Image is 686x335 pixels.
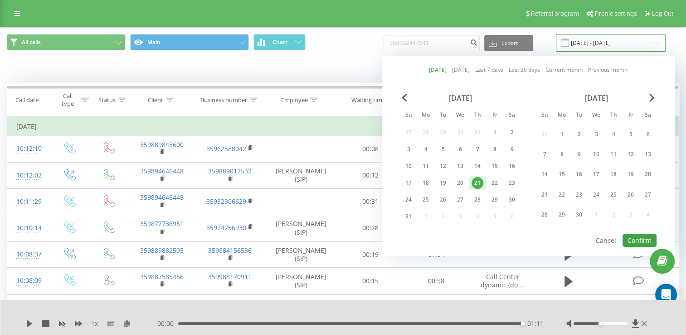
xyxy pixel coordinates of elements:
[400,176,417,190] div: Sun Aug 17, 2025
[475,66,503,74] a: Last 7 days
[140,272,184,281] a: 359887585456
[642,148,654,160] div: 13
[503,143,521,156] div: Sat Aug 9, 2025
[489,143,501,155] div: 8
[403,268,469,294] td: 00:58
[642,128,654,140] div: 6
[536,186,553,203] div: Sun Sep 21, 2025
[486,193,503,207] div: Fri Aug 29, 2025
[471,109,484,123] abbr: Thursday
[539,209,550,221] div: 28
[655,284,677,305] div: Open Intercom Messenger
[570,207,588,223] div: Tue Sep 30, 2025
[469,159,486,173] div: Thu Aug 14, 2025
[452,159,469,173] div: Wed Aug 13, 2025
[639,126,657,143] div: Sat Sep 6, 2025
[16,140,40,158] div: 10:12:10
[573,169,585,181] div: 16
[454,194,466,206] div: 27
[338,294,404,320] td: 01:10
[434,193,452,207] div: Tue Aug 26, 2025
[437,160,449,172] div: 12
[622,126,639,143] div: Fri Sep 5, 2025
[57,92,78,108] div: Call type
[595,10,637,17] span: Profile settings
[590,189,602,201] div: 24
[509,66,540,74] a: Last 30 days
[642,169,654,181] div: 20
[140,219,184,228] a: 359877736951
[531,10,579,17] span: Referral program
[503,193,521,207] div: Sat Aug 30, 2025
[489,194,501,206] div: 29
[400,159,417,173] div: Sun Aug 10, 2025
[434,143,452,156] div: Tue Aug 5, 2025
[140,299,184,307] a: 359889876100
[503,126,521,139] div: Sat Aug 2, 2025
[553,146,570,163] div: Mon Sep 8, 2025
[338,241,404,268] td: 00:19
[400,94,521,103] div: [DATE]
[536,94,657,103] div: [DATE]
[16,167,40,184] div: 10:12:02
[264,241,338,268] td: [PERSON_NAME] (SIP)
[573,148,585,160] div: 9
[605,186,622,203] div: Thu Sep 25, 2025
[625,189,637,201] div: 26
[469,193,486,207] div: Thu Aug 28, 2025
[639,166,657,183] div: Sat Sep 20, 2025
[15,96,39,104] div: Call date
[556,128,568,140] div: 1
[400,193,417,207] div: Sun Aug 24, 2025
[536,207,553,223] div: Sun Sep 28, 2025
[420,160,432,172] div: 11
[573,189,585,201] div: 23
[417,159,434,173] div: Mon Aug 11, 2025
[472,194,483,206] div: 28
[264,268,338,294] td: [PERSON_NAME] (SIP)
[481,272,525,289] span: Call Center dynamic (do ...
[420,143,432,155] div: 4
[486,159,503,173] div: Fri Aug 15, 2025
[536,166,553,183] div: Sun Sep 14, 2025
[281,96,308,104] div: Employee
[553,207,570,223] div: Mon Sep 29, 2025
[437,194,449,206] div: 26
[148,96,163,104] div: Client
[588,186,605,203] div: Wed Sep 24, 2025
[545,66,583,74] a: Current month
[588,166,605,183] div: Wed Sep 17, 2025
[489,160,501,172] div: 15
[472,160,483,172] div: 14
[649,94,655,102] span: Next Month
[625,128,637,140] div: 5
[570,186,588,203] div: Tue Sep 23, 2025
[453,109,467,123] abbr: Wednesday
[98,96,116,104] div: Status
[400,210,417,223] div: Sun Aug 31, 2025
[608,148,619,160] div: 11
[253,34,306,50] button: Chart
[384,35,480,51] input: Search by number
[556,189,568,201] div: 22
[429,66,447,74] a: [DATE]
[338,188,404,215] td: 00:31
[272,39,287,45] span: Chart
[589,109,603,123] abbr: Wednesday
[506,177,518,189] div: 23
[454,160,466,172] div: 13
[624,109,637,123] abbr: Friday
[503,176,521,190] div: Sat Aug 23, 2025
[157,319,178,328] span: 00:00
[590,169,602,181] div: 17
[598,322,602,325] div: Accessibility label
[338,136,404,162] td: 00:08
[400,143,417,156] div: Sun Aug 3, 2025
[434,159,452,173] div: Tue Aug 12, 2025
[556,148,568,160] div: 8
[570,166,588,183] div: Tue Sep 16, 2025
[140,193,184,202] a: 359894646448
[539,189,550,201] div: 21
[469,143,486,156] div: Thu Aug 7, 2025
[420,177,432,189] div: 18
